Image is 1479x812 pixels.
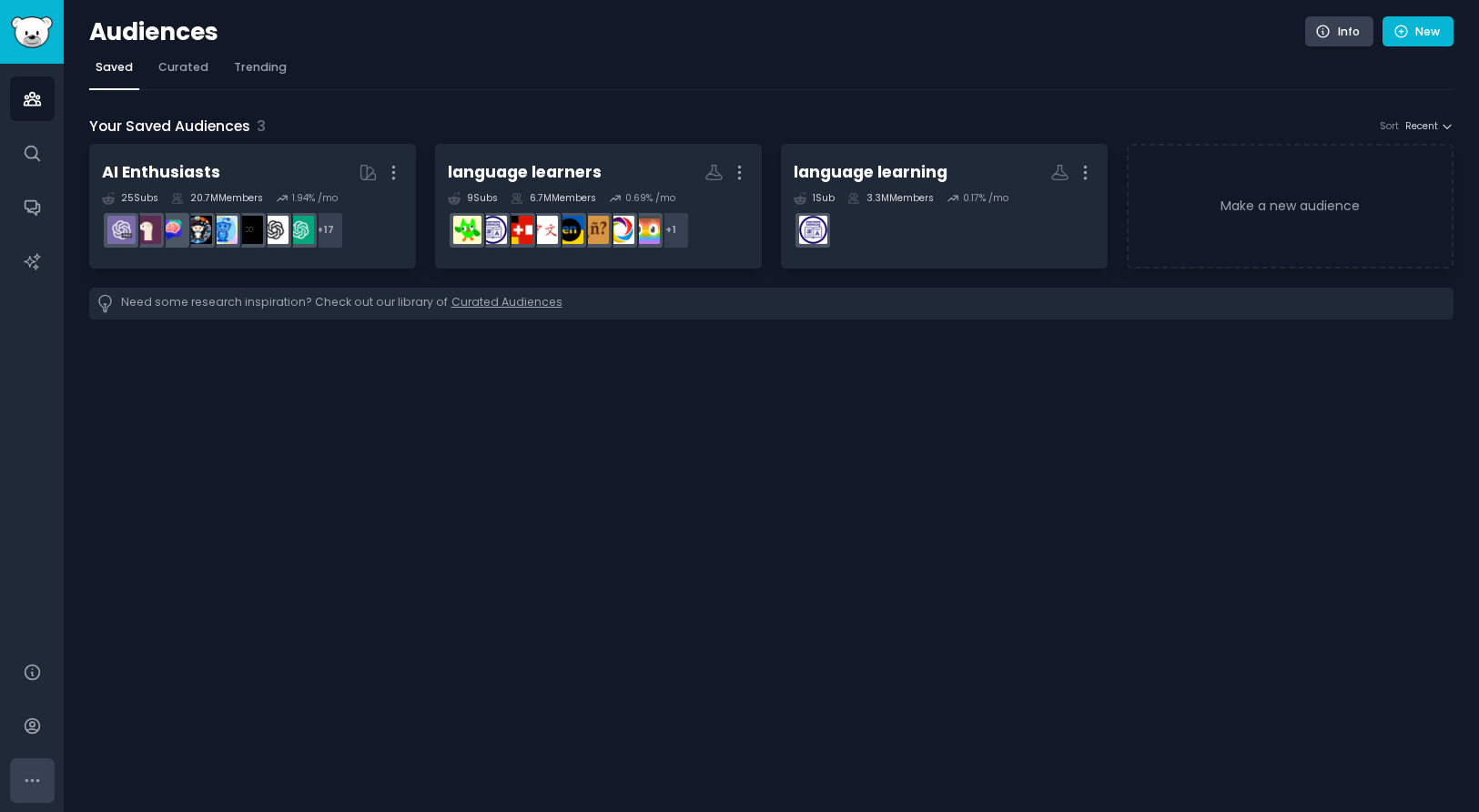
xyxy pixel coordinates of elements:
[555,216,583,244] img: EnglishLearning
[96,59,133,76] span: Saved
[511,192,596,205] div: 6.7M Members
[89,144,416,269] a: AI Enthusiasts25Subs20.7MMembers1.94% /mo+17ChatGPTOpenAIArtificialInteligenceartificialaiArtChat...
[102,192,158,205] div: 25 Sub s
[652,211,690,249] div: + 1
[606,216,634,244] img: French
[963,192,1008,205] div: 0.17 % /mo
[794,161,947,184] div: language learning
[799,216,827,244] img: languagelearning
[504,216,532,244] img: German
[228,53,293,90] a: Trending
[581,216,609,244] img: Spanish
[89,17,1305,46] h2: Audiences
[184,216,212,244] img: aiArt
[453,216,481,244] img: languagelearningjerk
[107,216,136,244] img: ChatGPTPro
[530,216,558,244] img: ChineseLanguage
[451,294,562,313] a: Curated Audiences
[102,161,220,184] div: AI Enthusiasts
[133,216,161,244] img: LocalLLaMA
[1405,120,1438,133] span: Recent
[292,192,338,205] div: 1.94 % /mo
[625,192,675,205] div: 0.69 % /mo
[152,53,215,90] a: Curated
[306,211,344,249] div: + 17
[1383,16,1454,47] a: New
[89,288,1454,320] div: Need some research inspiration? Check out our library of
[286,216,314,244] img: ChatGPT
[234,59,287,76] span: Trending
[448,192,498,205] div: 9 Sub s
[89,53,139,90] a: Saved
[158,59,208,76] span: Curated
[89,116,250,138] span: Your Saved Audiences
[479,216,507,244] img: languagelearning
[794,192,835,205] div: 1 Sub
[1127,144,1454,269] a: Make a new audience
[257,116,266,137] span: 3
[632,216,660,244] img: duolingo
[781,144,1108,269] a: language learning1Sub3.3MMembers0.17% /molanguagelearning
[1305,16,1373,47] a: Info
[847,192,934,205] div: 3.3M Members
[260,216,289,244] img: OpenAI
[11,16,53,48] img: GummySearch logo
[1405,120,1454,133] button: Recent
[1380,120,1399,133] div: Sort
[435,144,762,269] a: language learners9Subs6.7MMembers0.69% /mo+1duolingoFrenchSpanishEnglishLearningChineseLanguageGe...
[448,161,602,184] div: language learners
[209,216,238,244] img: artificial
[235,216,263,244] img: ArtificialInteligence
[171,192,263,205] div: 20.7M Members
[158,216,187,244] img: ChatGPTPromptGenius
